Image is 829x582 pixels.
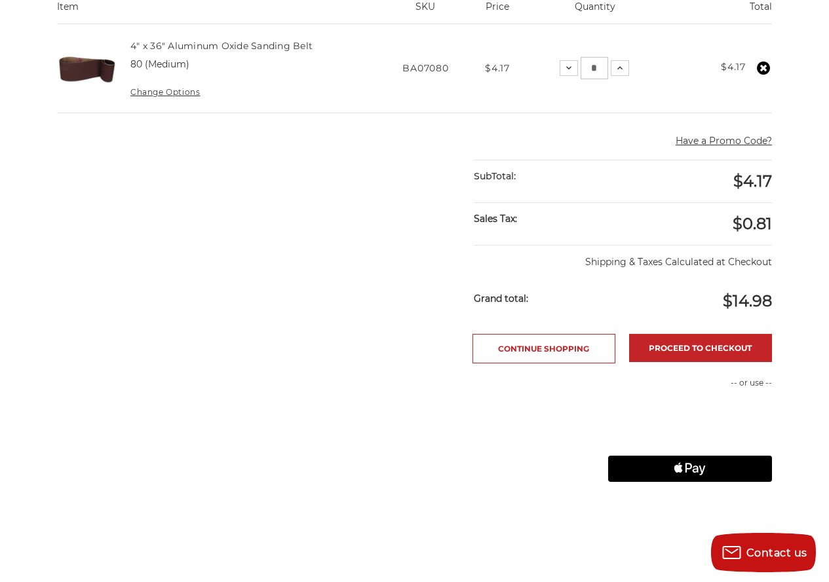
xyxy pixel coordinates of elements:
[474,160,623,192] div: SubTotal:
[472,334,615,363] a: Continue Shopping
[485,62,510,74] span: $4.17
[723,291,772,310] span: $14.98
[629,334,772,362] a: Proceed to checkout
[57,39,117,98] img: 4" x 36" Aluminum Oxide Sanding Belt
[721,61,746,73] strong: $4.17
[581,57,608,79] input: 4" x 36" Aluminum Oxide Sanding Belt Quantity:
[474,213,517,225] strong: Sales Tax:
[711,533,816,572] button: Contact us
[130,87,200,97] a: Change Options
[474,293,528,304] strong: Grand total:
[402,62,448,74] span: BA07080
[130,58,189,71] dd: 80 (Medium)
[130,40,313,52] a: 4" x 36" Aluminum Oxide Sanding Belt
[608,377,772,389] p: -- or use --
[474,245,771,269] p: Shipping & Taxes Calculated at Checkout
[733,172,772,191] span: $4.17
[676,134,772,148] button: Have a Promo Code?
[608,423,772,449] iframe: PayPal-paylater
[746,547,807,559] span: Contact us
[733,214,772,233] span: $0.81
